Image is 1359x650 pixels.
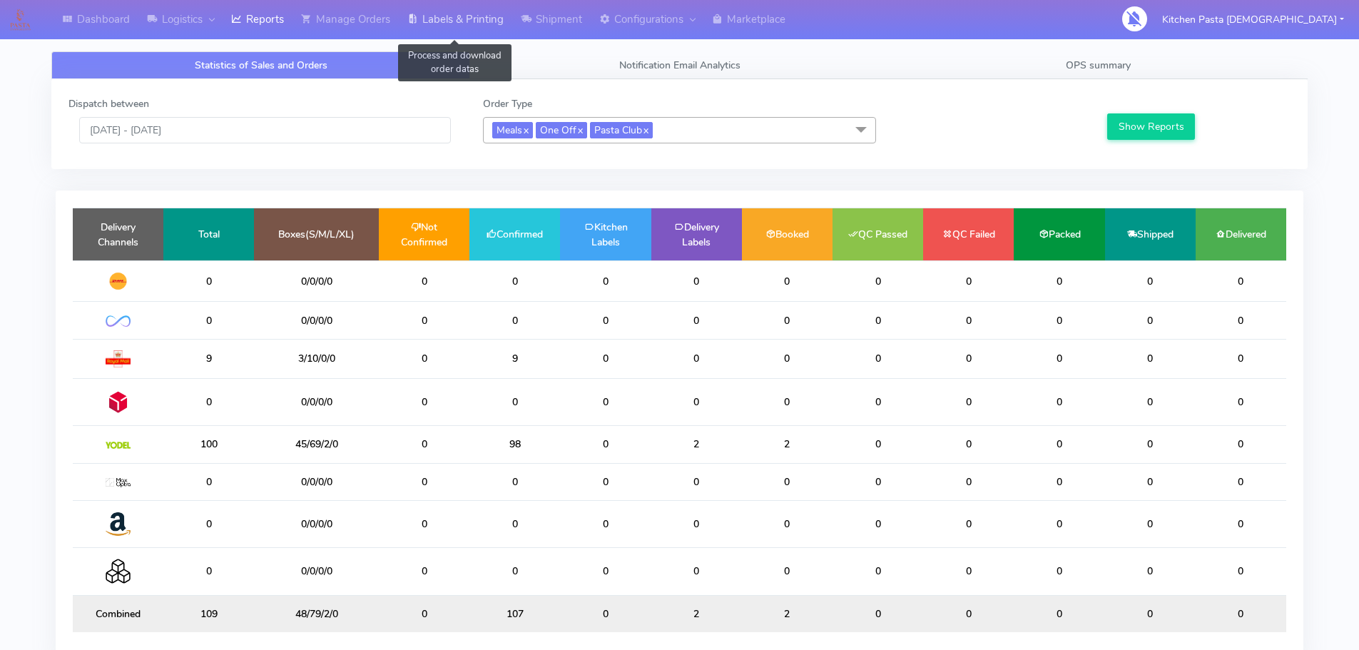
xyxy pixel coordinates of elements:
[469,595,560,632] td: 107
[923,302,1014,339] td: 0
[833,426,923,463] td: 0
[1105,500,1196,547] td: 0
[1014,463,1104,500] td: 0
[469,339,560,378] td: 9
[106,442,131,449] img: Yodel
[742,378,833,425] td: 0
[1196,500,1286,547] td: 0
[1151,5,1355,34] button: Kitchen Pasta [DEMOGRAPHIC_DATA]
[651,260,742,302] td: 0
[742,208,833,260] td: Booked
[923,426,1014,463] td: 0
[163,548,254,595] td: 0
[379,426,469,463] td: 0
[522,122,529,137] a: x
[106,559,131,584] img: Collection
[1196,548,1286,595] td: 0
[651,208,742,260] td: Delivery Labels
[742,595,833,632] td: 2
[742,548,833,595] td: 0
[1014,260,1104,302] td: 0
[833,302,923,339] td: 0
[469,463,560,500] td: 0
[536,122,587,138] span: One Off
[651,463,742,500] td: 0
[1105,339,1196,378] td: 0
[833,595,923,632] td: 0
[560,463,651,500] td: 0
[469,302,560,339] td: 0
[163,595,254,632] td: 109
[1105,463,1196,500] td: 0
[1066,59,1131,72] span: OPS summary
[642,122,648,137] a: x
[106,478,131,488] img: MaxOptra
[1196,208,1286,260] td: Delivered
[254,339,379,378] td: 3/10/0/0
[651,378,742,425] td: 0
[379,302,469,339] td: 0
[1107,113,1195,140] button: Show Reports
[1105,260,1196,302] td: 0
[68,96,149,111] label: Dispatch between
[469,500,560,547] td: 0
[742,260,833,302] td: 0
[379,548,469,595] td: 0
[560,426,651,463] td: 0
[379,378,469,425] td: 0
[1014,302,1104,339] td: 0
[833,548,923,595] td: 0
[379,500,469,547] td: 0
[651,426,742,463] td: 2
[51,51,1308,79] ul: Tabs
[1196,260,1286,302] td: 0
[1105,548,1196,595] td: 0
[1196,378,1286,425] td: 0
[379,595,469,632] td: 0
[469,260,560,302] td: 0
[469,548,560,595] td: 0
[163,378,254,425] td: 0
[254,260,379,302] td: 0/0/0/0
[163,208,254,260] td: Total
[254,500,379,547] td: 0/0/0/0
[469,208,560,260] td: Confirmed
[1014,548,1104,595] td: 0
[560,339,651,378] td: 0
[742,500,833,547] td: 0
[469,378,560,425] td: 0
[1105,426,1196,463] td: 0
[560,378,651,425] td: 0
[742,426,833,463] td: 2
[379,208,469,260] td: Not Confirmed
[254,548,379,595] td: 0/0/0/0
[576,122,583,137] a: x
[106,315,131,327] img: OnFleet
[254,208,379,260] td: Boxes(S/M/L/XL)
[254,426,379,463] td: 45/69/2/0
[106,390,131,415] img: DPD
[79,117,451,143] input: Pick the Daterange
[254,463,379,500] td: 0/0/0/0
[163,500,254,547] td: 0
[560,260,651,302] td: 0
[469,426,560,463] td: 98
[742,463,833,500] td: 0
[560,595,651,632] td: 0
[1014,339,1104,378] td: 0
[833,500,923,547] td: 0
[163,260,254,302] td: 0
[1105,378,1196,425] td: 0
[742,302,833,339] td: 0
[1196,595,1286,632] td: 0
[379,339,469,378] td: 0
[1014,378,1104,425] td: 0
[379,463,469,500] td: 0
[923,500,1014,547] td: 0
[195,59,327,72] span: Statistics of Sales and Orders
[923,339,1014,378] td: 0
[163,463,254,500] td: 0
[483,96,532,111] label: Order Type
[73,208,163,260] td: Delivery Channels
[923,548,1014,595] td: 0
